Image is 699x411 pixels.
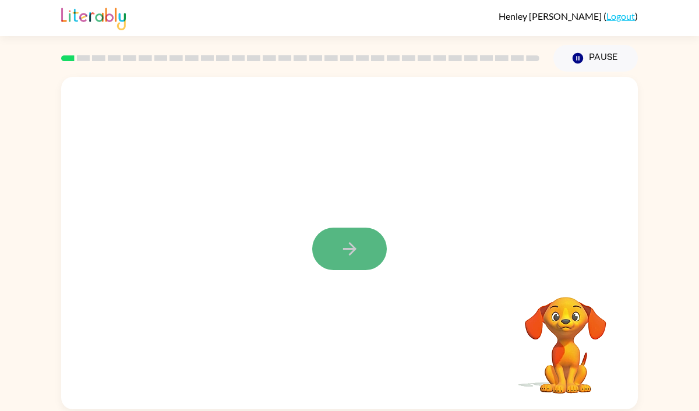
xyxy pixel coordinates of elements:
[499,10,603,22] span: Henley [PERSON_NAME]
[553,45,638,72] button: Pause
[499,10,638,22] div: ( )
[507,279,624,395] video: Your browser must support playing .mp4 files to use Literably. Please try using another browser.
[606,10,635,22] a: Logout
[61,5,126,30] img: Literably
